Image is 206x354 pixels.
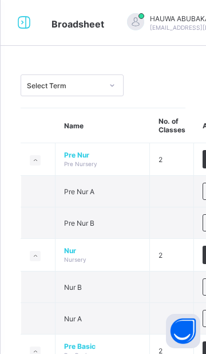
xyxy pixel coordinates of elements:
span: Pre Basic [64,342,141,351]
th: Name [56,108,150,143]
th: No. of Classes [150,108,194,143]
span: 2 [159,155,163,164]
div: Select Term [27,81,102,90]
span: 2 [159,251,163,259]
span: Broadsheet [51,18,104,30]
span: Pre Nursery [64,160,97,167]
span: Nur B [64,283,82,292]
span: Nursery [64,256,86,263]
span: Nur A [64,314,82,323]
span: Pre Nur B [64,219,94,227]
button: Open asap [166,314,200,348]
span: Pre Nur A [64,187,94,196]
span: Pre Nur [64,151,141,159]
span: Nur [64,246,141,255]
